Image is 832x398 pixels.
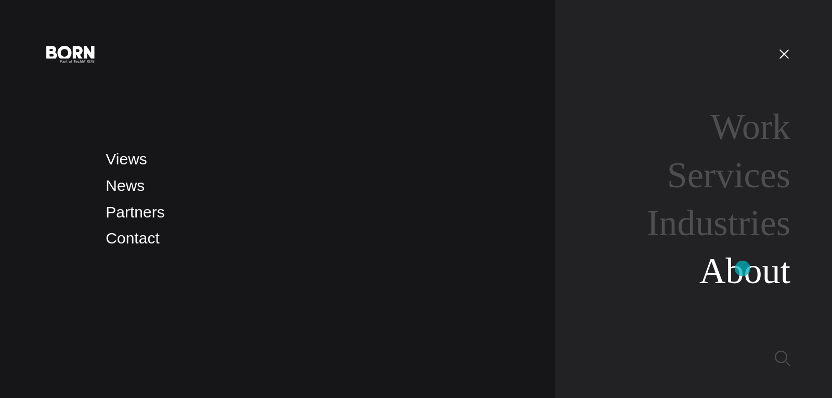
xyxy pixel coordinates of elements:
a: Partners [106,203,164,221]
a: Views [106,150,147,168]
a: News [106,177,145,194]
a: Services [667,155,790,195]
a: About [699,251,790,291]
img: Search [775,351,790,366]
a: Contact [106,229,159,247]
a: Industries [647,203,790,243]
a: Work [710,107,790,147]
button: Open [772,43,797,65]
